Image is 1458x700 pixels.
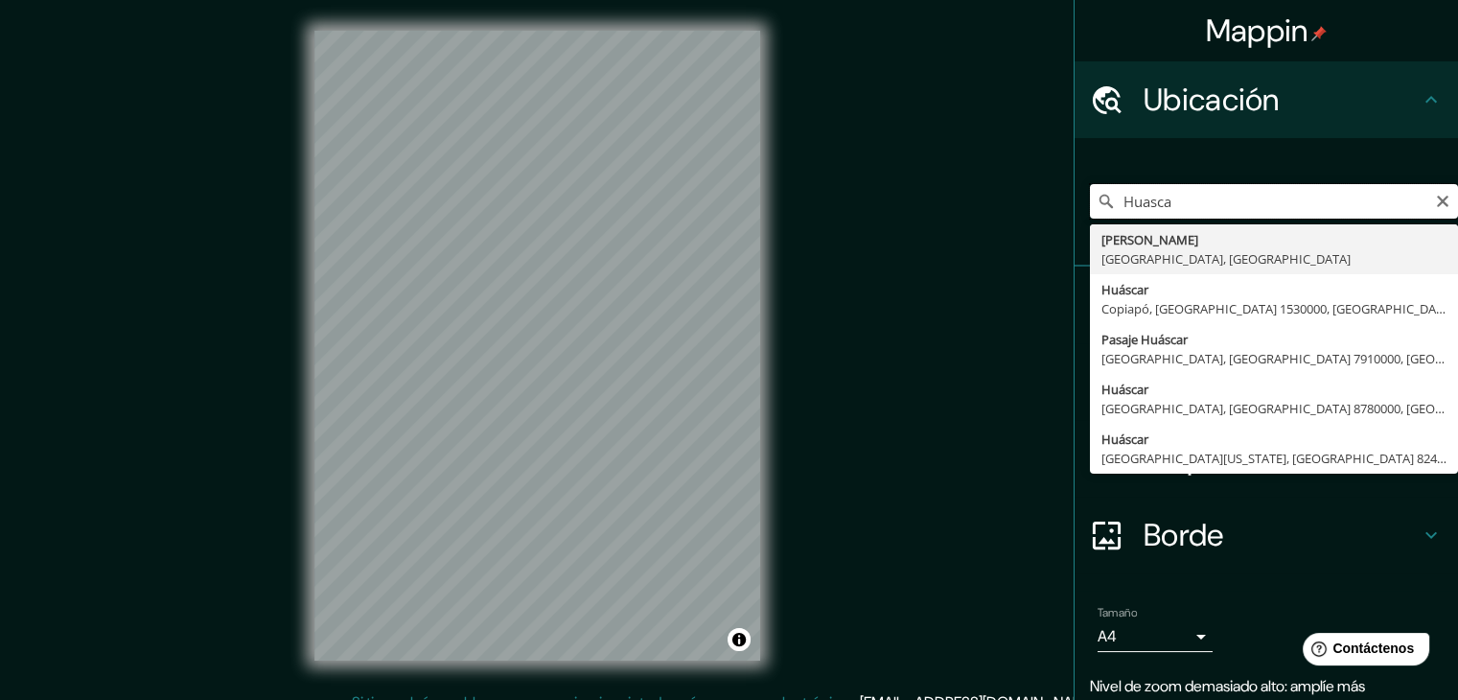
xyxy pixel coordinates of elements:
[1075,267,1458,343] div: Patas
[1144,515,1224,555] font: Borde
[1075,497,1458,573] div: Borde
[1206,11,1308,51] font: Mappin
[1101,331,1188,348] font: Pasaje Huáscar
[1098,626,1117,646] font: A4
[1098,605,1137,620] font: Tamaño
[1101,431,1148,448] font: Huáscar
[1144,80,1280,120] font: Ubicación
[1090,676,1365,696] font: Nivel de zoom demasiado alto: amplíe más
[314,31,760,661] canvas: Mapa
[1098,621,1213,652] div: A4
[1311,26,1327,41] img: pin-icon.png
[1090,184,1458,219] input: Elige tu ciudad o zona
[1075,420,1458,497] div: Disposición
[1101,281,1148,298] font: Huáscar
[1435,191,1450,209] button: Claro
[728,628,751,651] button: Activar o desactivar atribución
[1075,343,1458,420] div: Estilo
[1101,300,1454,317] font: Copiapó, [GEOGRAPHIC_DATA] 1530000, [GEOGRAPHIC_DATA]
[1075,61,1458,138] div: Ubicación
[1101,231,1198,248] font: [PERSON_NAME]
[1101,381,1148,398] font: Huáscar
[1101,250,1351,268] font: [GEOGRAPHIC_DATA], [GEOGRAPHIC_DATA]
[1287,625,1437,679] iframe: Lanzador de widgets de ayuda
